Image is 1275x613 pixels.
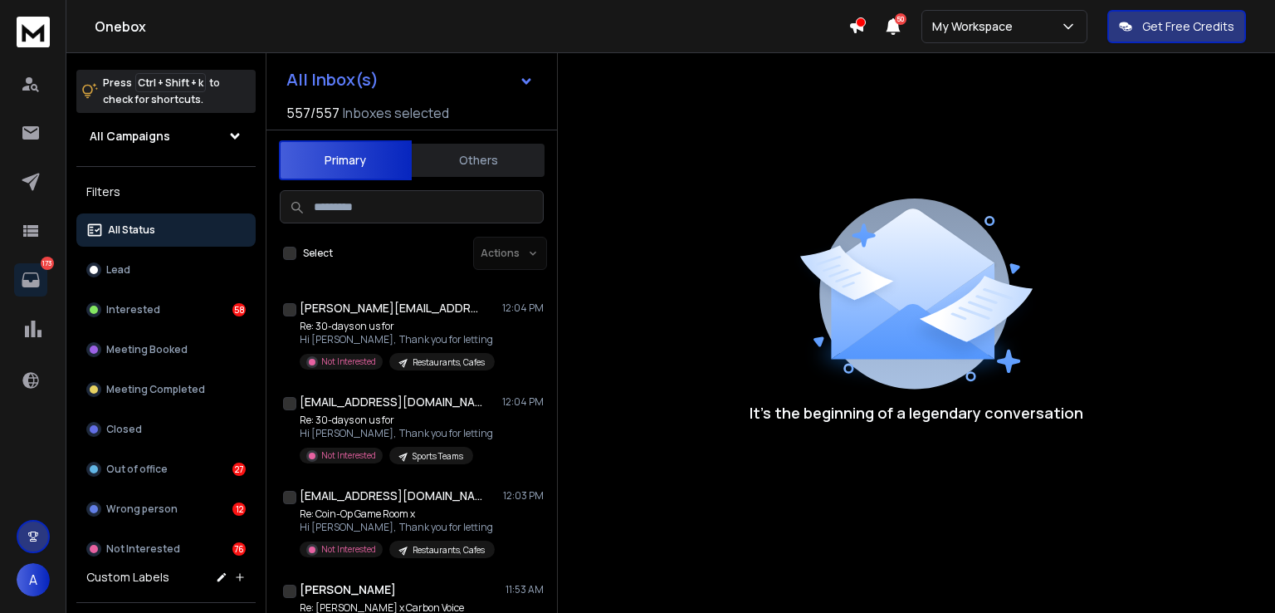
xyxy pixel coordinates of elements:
button: Wrong person12 [76,493,256,526]
h1: Onebox [95,17,848,37]
p: All Status [108,223,155,237]
button: All Status [76,213,256,247]
h1: [PERSON_NAME][EMAIL_ADDRESS][DOMAIN_NAME] [300,300,482,316]
button: Others [412,142,545,179]
p: Get Free Credits [1142,18,1234,35]
p: Re: Coin-Op Game Room x [300,508,495,521]
h1: [PERSON_NAME] [300,581,396,598]
p: Hi [PERSON_NAME], Thank you for letting [300,521,495,534]
div: 27 [232,463,246,476]
p: Not Interested [106,542,180,556]
p: Restaurants, Cafes [413,544,485,557]
p: 12:04 PM [502,395,544,409]
span: 50 [895,13,906,25]
p: Not Interested [321,356,376,368]
h1: [EMAIL_ADDRESS][DOMAIN_NAME] [300,488,482,504]
h3: Filters [76,180,256,204]
button: All Inbox(s) [273,63,547,96]
div: 76 [232,542,246,556]
button: Out of office27 [76,453,256,486]
h3: Custom Labels [86,569,169,586]
div: 12 [232,503,246,516]
button: A [17,563,50,596]
button: Lead [76,253,256,287]
p: Out of office [106,463,168,476]
p: It’s the beginning of a legendary conversation [750,401,1083,424]
div: 58 [232,303,246,316]
button: Interested58 [76,293,256,326]
p: Interested [106,303,160,316]
button: Get Free Credits [1107,10,1246,43]
button: Meeting Booked [76,333,256,366]
span: Ctrl + Shift + k [135,73,206,92]
h1: All Campaigns [90,128,170,145]
p: Not Interested [321,543,376,556]
p: Not Interested [321,449,376,462]
p: Meeting Booked [106,343,188,356]
p: 12:03 PM [503,489,544,503]
p: Press to check for shortcuts. [103,75,220,108]
p: Lead [106,263,130,277]
p: Re: 30-days on us for [300,414,493,427]
h1: All Inbox(s) [286,71,379,88]
p: Wrong person [106,503,178,516]
p: My Workspace [932,18,1019,35]
p: 11:53 AM [506,583,544,596]
h1: [EMAIL_ADDRESS][DOMAIN_NAME] [300,394,482,410]
p: 173 [41,257,54,270]
button: Meeting Completed [76,373,256,406]
p: Meeting Completed [106,383,205,396]
button: Not Interested76 [76,532,256,566]
p: Re: 30-days on us for [300,320,495,333]
p: 12:04 PM [502,302,544,315]
p: Sports Teams [413,450,463,463]
a: 173 [14,263,47,297]
p: Restaurants, Cafes [413,356,485,369]
button: Primary [279,140,412,180]
button: All Campaigns [76,120,256,153]
span: 557 / 557 [286,103,340,123]
h3: Inboxes selected [343,103,449,123]
label: Select [303,247,333,260]
p: Hi [PERSON_NAME], Thank you for letting [300,427,493,440]
p: Closed [106,423,142,436]
button: Closed [76,413,256,446]
img: logo [17,17,50,47]
p: Hi [PERSON_NAME], Thank you for letting [300,333,495,346]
